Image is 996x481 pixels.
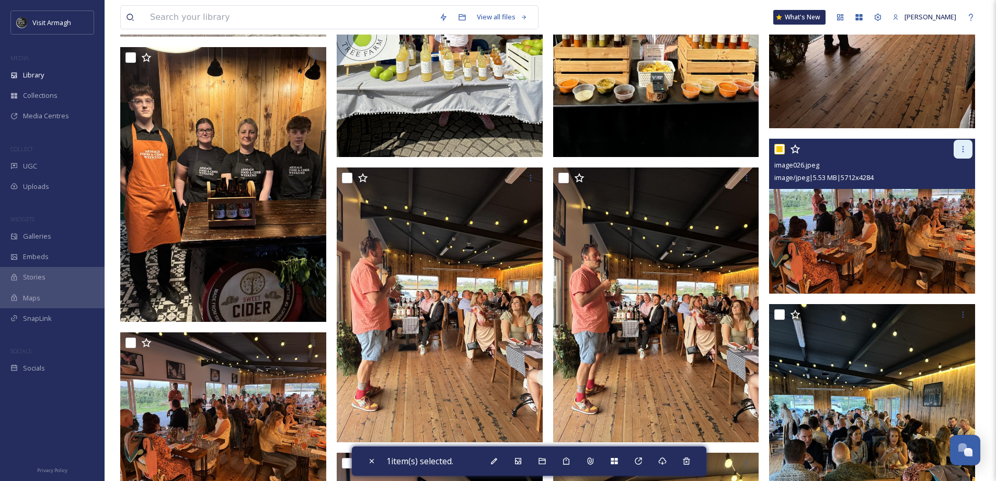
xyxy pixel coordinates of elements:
[23,272,45,282] span: Stories
[10,54,29,62] span: MEDIA
[774,160,819,170] span: image026.jpeg
[774,173,874,182] span: image/jpeg | 5.53 MB | 5712 x 4284
[23,363,45,373] span: Socials
[145,6,434,29] input: Search your library
[32,18,71,27] span: Visit Armagh
[950,435,980,465] button: Open Chat
[905,12,956,21] span: [PERSON_NAME]
[23,182,49,192] span: Uploads
[37,467,67,474] span: Privacy Policy
[337,167,543,442] img: image028.jpeg
[23,293,40,303] span: Maps
[23,161,37,171] span: UGC
[769,139,975,294] img: image026.jpeg
[17,17,27,28] img: THE-FIRST-PLACE-VISIT-ARMAGH.COM-BLACK.jpg
[23,231,51,241] span: Galleries
[23,70,44,80] span: Library
[553,167,759,442] img: image027.jpeg
[23,252,49,262] span: Embeds
[887,7,961,27] a: [PERSON_NAME]
[10,145,33,153] span: COLLECT
[23,111,69,121] span: Media Centres
[120,47,326,322] img: image029.jpeg
[37,463,67,476] a: Privacy Policy
[386,455,453,467] span: 1 item(s) selected.
[10,347,31,355] span: SOCIALS
[10,215,35,223] span: WIDGETS
[23,91,58,100] span: Collections
[23,314,52,323] span: SnapLink
[472,7,533,27] a: View all files
[773,10,826,25] a: What's New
